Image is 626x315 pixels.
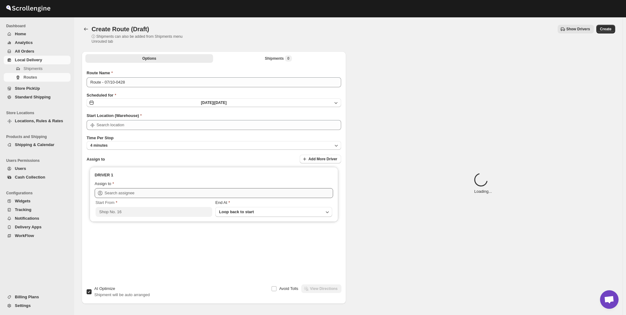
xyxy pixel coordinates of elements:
span: Avoid Tolls [279,286,298,291]
div: Open chat [600,290,619,309]
button: Routes [4,73,71,82]
span: Users [15,166,26,171]
input: Search location [96,120,341,130]
span: Loop back to start [219,209,254,214]
span: Store PickUp [15,86,40,91]
span: Create [600,27,611,32]
span: Create Route (Draft) [92,26,149,32]
span: Home [15,32,26,36]
div: Loading... [474,173,492,195]
button: Widgets [4,197,71,205]
span: Billing Plans [15,295,39,299]
span: Delivery Apps [15,225,41,229]
span: Locations, Rules & Rates [15,119,63,123]
button: Show Drivers [558,25,594,33]
span: Scheduled for [87,93,114,97]
span: Assign to [87,157,105,162]
span: Dashboard [6,24,71,28]
button: 4 minutes [87,141,341,150]
span: WorkFlow [15,233,34,238]
button: Users [4,164,71,173]
input: Eg: Bengaluru Route [87,77,341,87]
span: Configurations [6,191,71,196]
span: Add More Driver [308,157,337,162]
button: Analytics [4,38,71,47]
input: Search assignee [105,188,333,198]
span: Start Location (Warehouse) [87,113,139,118]
button: Delivery Apps [4,223,71,231]
span: Show Drivers [566,27,590,32]
span: Users Permissions [6,158,71,163]
span: Products and Shipping [6,134,71,139]
button: Shipping & Calendar [4,140,71,149]
button: All Route Options [85,54,213,63]
span: Widgets [15,199,30,203]
button: Notifications [4,214,71,223]
span: Standard Shipping [15,95,51,99]
button: Create [596,25,615,33]
div: End At [215,200,332,206]
span: Tracking [15,207,31,212]
button: Locations, Rules & Rates [4,117,71,125]
button: Billing Plans [4,293,71,301]
span: Settings [15,303,31,308]
div: All Route Options [82,65,346,270]
h3: DRIVER 1 [95,172,333,178]
div: Assign to [95,181,111,187]
span: Start From [96,200,114,205]
span: Store Locations [6,110,71,115]
span: Analytics [15,40,33,45]
span: Time Per Stop [87,136,114,140]
button: Cash Collection [4,173,71,182]
span: [DATE] | [201,101,214,105]
span: All Orders [15,49,34,54]
button: Loop back to start [215,207,332,217]
span: 0 [285,55,292,62]
button: Tracking [4,205,71,214]
p: ⓘ Shipments can also be added from Shipments menu Unrouted tab [92,34,192,44]
span: Routes [24,75,37,80]
span: AI Optimize [94,286,115,291]
span: [DATE] [214,101,227,105]
button: WorkFlow [4,231,71,240]
div: Shipments [265,55,292,62]
button: Selected Shipments [214,54,342,63]
span: Shipping & Calendar [15,142,54,147]
span: Shipment will be auto arranged [94,292,150,297]
button: Shipments [4,64,71,73]
span: Notifications [15,216,39,221]
button: Add More Driver [300,155,341,163]
button: Home [4,30,71,38]
span: Route Name [87,71,110,75]
button: Routes [82,25,90,33]
span: Options [142,56,156,61]
span: Shipments [24,66,42,71]
span: Local Delivery [15,58,42,62]
span: 4 minutes [90,143,108,148]
button: All Orders [4,47,71,56]
button: Settings [4,301,71,310]
span: Cash Collection [15,175,45,179]
button: [DATE]|[DATE] [87,98,341,107]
